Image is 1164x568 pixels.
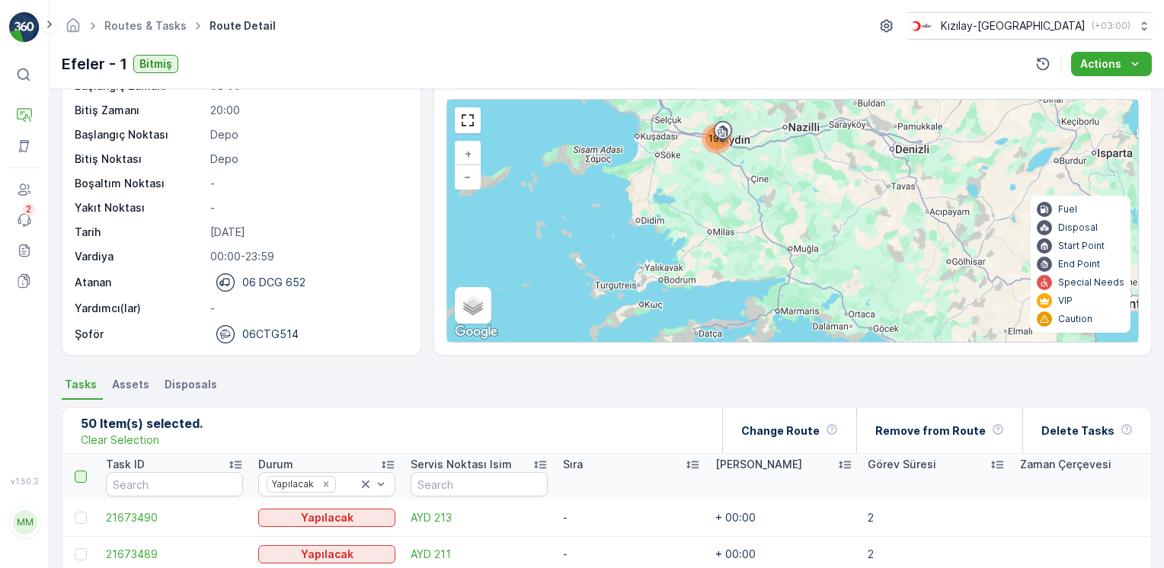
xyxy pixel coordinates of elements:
[210,176,405,191] p: -
[1020,457,1111,472] p: Zaman Çerçevesi
[75,225,204,240] p: Tarih
[411,510,548,525] a: AYD 213
[411,547,548,562] a: AYD 211
[1058,203,1077,215] p: Fuel
[9,477,40,486] span: v 1.50.2
[702,123,732,154] div: 199
[267,477,316,491] div: Yapılacak
[210,103,405,118] p: 20:00
[206,18,279,34] span: Route Detail
[868,510,1005,525] p: 2
[81,432,159,448] p: Clear Selection
[75,176,204,191] p: Boşaltım Noktası
[708,499,860,536] td: + 00:00
[908,18,935,34] img: k%C4%B1z%C4%B1lay_D5CCths.png
[411,472,548,496] input: Search
[75,301,204,316] p: Yardımcı(lar)
[1058,313,1092,325] p: Caution
[301,547,353,562] p: Yapılacak
[26,203,32,215] p: 2
[75,275,111,290] p: Atanan
[106,472,243,496] input: Search
[210,127,405,142] p: Depo
[62,53,127,75] p: Efeler - 1
[715,457,802,472] p: [PERSON_NAME]
[106,547,243,562] a: 21673489
[875,423,986,439] p: Remove from Route
[75,548,87,560] div: Toggle Row Selected
[106,510,243,525] a: 21673490
[1041,423,1114,439] p: Delete Tasks
[75,127,204,142] p: Başlangıç Noktası
[75,103,204,118] p: Bitiş Zamanı
[9,12,40,43] img: logo
[1058,240,1105,252] p: Start Point
[139,56,172,72] p: Bitmiş
[210,249,405,264] p: 00:00-23:59
[1058,276,1124,289] p: Special Needs
[451,322,501,342] img: Google
[868,547,1005,562] p: 2
[908,12,1152,40] button: Kızılay-[GEOGRAPHIC_DATA](+03:00)
[868,457,936,472] p: Görev Süresi
[210,200,405,215] p: -
[301,510,353,525] p: Yapılacak
[1058,258,1100,270] p: End Point
[65,23,82,36] a: Homepage
[112,377,149,392] span: Assets
[13,510,37,534] div: MM
[9,489,40,556] button: MM
[741,423,820,439] p: Change Route
[563,457,583,472] p: Sıra
[210,301,405,316] p: -
[75,327,104,342] p: Şoför
[555,499,708,536] td: -
[65,377,97,392] span: Tasks
[456,109,479,132] a: View Fullscreen
[104,19,187,32] a: Routes & Tasks
[465,147,472,160] span: +
[1058,222,1098,234] p: Disposal
[1071,52,1152,76] button: Actions
[210,225,405,240] p: [DATE]
[9,205,40,235] a: 2
[451,322,501,342] a: Bu bölgeyi Google Haritalar'da açın (yeni pencerede açılır)
[258,457,293,472] p: Durum
[1058,295,1073,307] p: VIP
[242,327,299,342] p: 06CTG514
[106,457,145,472] p: Task ID
[708,132,725,144] span: 199
[210,152,405,167] p: Depo
[464,170,472,183] span: −
[1080,56,1121,72] p: Actions
[941,18,1086,34] p: Kızılay-[GEOGRAPHIC_DATA]
[318,478,334,490] div: Remove Yapılacak
[411,457,512,472] p: Servis Noktası Isim
[456,289,490,322] a: Layers
[75,512,87,524] div: Toggle Row Selected
[133,55,178,73] button: Bitmiş
[75,249,204,264] p: Vardiya
[456,165,479,188] a: Zoom Out
[258,545,395,563] button: Yapılacak
[258,509,395,527] button: Yapılacak
[75,200,204,215] p: Yakıt Noktası
[1092,20,1130,32] p: ( +03:00 )
[165,377,217,392] span: Disposals
[456,142,479,165] a: Zoom In
[81,414,203,432] p: 50 Item(s) selected.
[242,275,305,290] p: 06 DCG 652
[75,152,204,167] p: Bitiş Noktası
